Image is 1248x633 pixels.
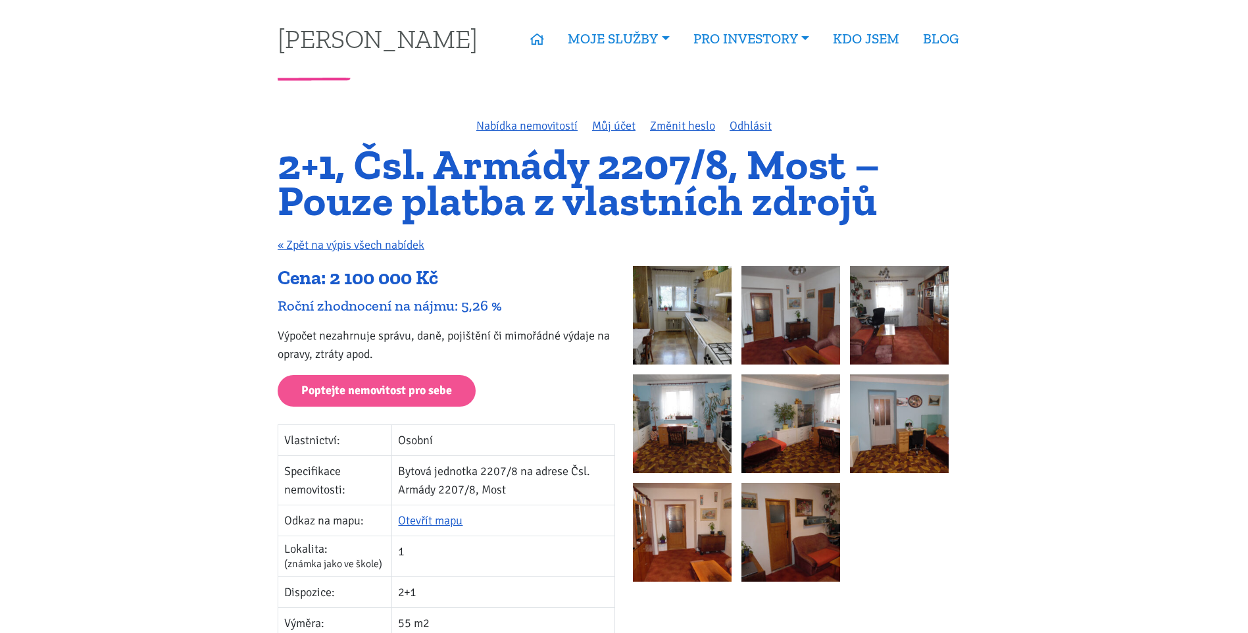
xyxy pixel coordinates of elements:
[592,118,636,133] a: Můj účet
[821,24,911,54] a: KDO JSEM
[278,456,392,505] td: Specifikace nemovitosti:
[278,326,615,363] p: Výpočet nezahrnuje správu, daně, pojištění či mimořádné výdaje na opravy, ztráty apod.
[278,505,392,536] td: Odkaz na mapu:
[911,24,970,54] a: BLOG
[730,118,772,133] a: Odhlásit
[650,118,715,133] a: Změnit heslo
[392,536,615,577] td: 1
[392,456,615,505] td: Bytová jednotka 2207/8 na adrese Čsl. Armády 2207/8, Most
[278,266,615,291] div: Cena: 2 100 000 Kč
[398,513,462,528] a: Otevřít mapu
[392,577,615,608] td: 2+1
[682,24,821,54] a: PRO INVESTORY
[278,26,478,51] a: [PERSON_NAME]
[278,297,615,315] div: Roční zhodnocení na nájmu: 5,26 %
[284,557,382,570] span: (známka jako ve škole)
[278,147,970,218] h1: 2+1, Čsl. Armády 2207/8, Most – Pouze platba z vlastních zdrojů
[278,238,424,252] a: « Zpět na výpis všech nabídek
[476,118,578,133] a: Nabídka nemovitostí
[556,24,681,54] a: MOJE SLUŽBY
[278,536,392,577] td: Lokalita:
[392,425,615,456] td: Osobní
[278,375,476,407] a: Poptejte nemovitost pro sebe
[278,577,392,608] td: Dispozice:
[278,425,392,456] td: Vlastnictví:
